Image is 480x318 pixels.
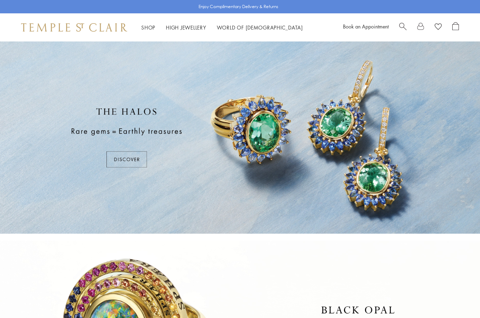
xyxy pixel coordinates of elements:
[21,23,127,32] img: Temple St. Clair
[199,3,278,10] p: Enjoy Complimentary Delivery & Returns
[399,22,407,33] a: Search
[452,22,459,33] a: Open Shopping Bag
[445,285,473,311] iframe: Gorgias live chat messenger
[435,22,442,33] a: View Wishlist
[343,23,389,30] a: Book an Appointment
[217,24,303,31] a: World of [DEMOGRAPHIC_DATA]World of [DEMOGRAPHIC_DATA]
[166,24,206,31] a: High JewelleryHigh Jewellery
[141,24,155,31] a: ShopShop
[141,23,303,32] nav: Main navigation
